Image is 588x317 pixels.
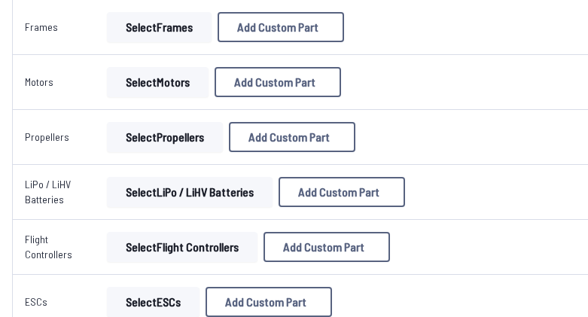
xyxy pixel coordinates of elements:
[283,241,364,253] span: Add Custom Part
[25,130,69,143] a: Propellers
[104,122,226,152] a: SelectPropellers
[104,232,260,262] a: SelectFlight Controllers
[25,20,58,33] a: Frames
[218,12,344,42] button: Add Custom Part
[107,12,212,42] button: SelectFrames
[25,233,72,261] a: Flight Controllers
[215,67,341,97] button: Add Custom Part
[25,178,71,206] a: LiPo / LiHV Batteries
[104,287,203,317] a: SelectESCs
[279,177,405,207] button: Add Custom Part
[225,296,306,308] span: Add Custom Part
[107,177,273,207] button: SelectLiPo / LiHV Batteries
[107,122,223,152] button: SelectPropellers
[237,21,318,33] span: Add Custom Part
[107,67,209,97] button: SelectMotors
[25,75,53,88] a: Motors
[107,232,257,262] button: SelectFlight Controllers
[234,76,315,88] span: Add Custom Part
[264,232,390,262] button: Add Custom Part
[206,287,332,317] button: Add Custom Part
[25,295,47,308] a: ESCs
[248,131,330,143] span: Add Custom Part
[104,67,212,97] a: SelectMotors
[107,287,200,317] button: SelectESCs
[229,122,355,152] button: Add Custom Part
[104,177,276,207] a: SelectLiPo / LiHV Batteries
[104,12,215,42] a: SelectFrames
[298,186,379,198] span: Add Custom Part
